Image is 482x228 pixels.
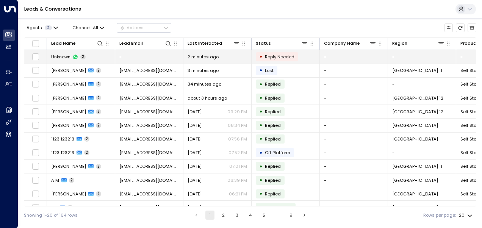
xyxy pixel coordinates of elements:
span: oplot@mail.ru [119,67,179,73]
span: Zsuzsanna Hornyak [51,95,86,101]
button: Go to next page [300,211,309,220]
div: Showing 1-20 of 164 rows [24,212,78,219]
button: Go to page 4 [246,211,255,220]
span: Toggle select row [32,67,39,74]
span: Unknown [51,54,70,60]
div: • [259,134,263,144]
td: - [320,160,388,173]
p: 07:01 PM [229,163,247,169]
span: 120224060@umail.ucc.ie [119,122,179,128]
div: Region [392,40,444,47]
span: Dublin 11 [392,205,442,211]
span: Channel: [70,23,107,32]
p: 08:34 PM [228,122,247,128]
button: Go to page 9 [286,211,296,220]
div: • [259,93,263,103]
span: 2 [96,123,101,128]
span: mickthefinger@gmail.com [119,109,179,115]
span: A M [51,177,59,183]
p: 06:21 PM [229,191,247,197]
div: Lead Email [119,40,143,47]
span: test@gmail.com [119,177,179,183]
span: John smith [51,163,86,169]
span: 3 [67,205,73,210]
span: Replied [265,163,281,169]
div: • [259,161,263,172]
span: Off Platform [265,150,290,156]
span: Lost [265,67,274,73]
td: - [320,173,388,187]
div: • [259,52,263,62]
span: 2 [96,95,101,101]
span: Toggle select row [32,162,39,170]
span: Replied [265,95,281,101]
td: - [320,119,388,132]
td: - [320,187,388,200]
div: Lead Name [51,40,76,47]
span: Toggle select row [32,94,39,102]
p: 07:52 PM [228,150,247,156]
td: - [388,146,456,159]
span: Ronja Welling [51,191,86,197]
td: - [320,64,388,77]
div: Region [392,40,407,47]
span: Belfast [392,177,438,183]
span: about 3 hours ago [188,95,227,101]
span: Toggle select row [32,80,39,88]
span: Replied [265,136,281,142]
span: Toggle select row [32,149,39,156]
span: to@gmail.com [119,205,179,211]
span: Following Up [265,205,292,211]
td: - [320,50,388,63]
span: 2 [96,109,101,114]
div: Button group with a nested menu [117,23,171,32]
span: Cork [392,191,438,197]
td: - [320,105,388,118]
span: gisty5@hotmail.com [119,163,179,169]
p: 05:57 PM [228,205,247,211]
span: Replied [265,191,281,197]
span: 2 minutes ago [188,54,219,60]
span: Yesterday [188,205,202,211]
span: Michael O Brien [51,109,86,115]
p: 09:29 PM [227,109,247,115]
span: 2 [84,150,89,155]
span: Reply Needed [265,54,294,60]
span: Toggle select row [32,53,39,61]
span: 123@gmail.com [119,150,179,156]
span: 2 [45,25,52,30]
span: Yesterday [188,150,202,156]
span: Agents [27,26,42,30]
div: Status [256,40,308,47]
div: • [259,175,263,185]
td: - [320,201,388,214]
span: ronjawelling@icloud.com [119,191,179,197]
div: Status [256,40,271,47]
td: - [320,78,388,91]
span: Dublin 12 [392,109,443,115]
span: Toggle select row [32,204,39,211]
span: 2 [96,81,101,87]
span: 83.capture.perch@icloud.com [119,81,179,87]
button: Agents2 [24,23,60,32]
label: Rows per page: [423,212,456,219]
span: Replied [265,109,281,115]
span: 1123 123213 [51,150,74,156]
button: Go to page 3 [232,211,241,220]
td: - [388,78,456,91]
span: Toggle select row [32,135,39,143]
span: Dublin 11 [392,67,442,73]
span: 2 [96,164,101,169]
span: Toggle select row [32,122,39,129]
td: - [388,50,456,63]
span: Yesterday [188,122,202,128]
td: - [320,91,388,105]
div: • [259,120,263,130]
td: - [320,133,388,146]
a: Leads & Conversations [24,6,81,12]
p: 06:39 PM [227,177,247,183]
span: 2 [69,178,74,183]
button: Go to page 2 [219,211,228,220]
span: Refresh [456,23,465,32]
span: 2 [96,68,101,73]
